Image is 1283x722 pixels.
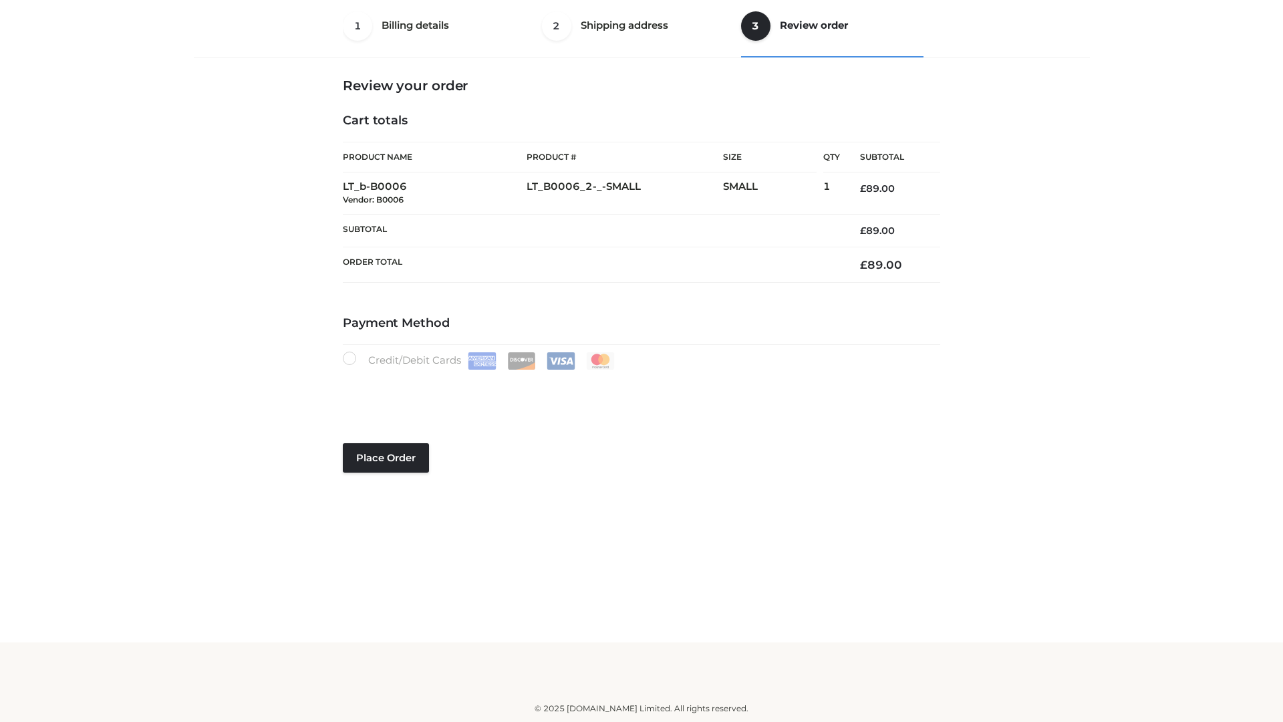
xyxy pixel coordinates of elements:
th: Product # [527,142,723,172]
th: Subtotal [840,142,940,172]
button: Place order [343,443,429,473]
th: Product Name [343,142,527,172]
img: Mastercard [586,352,615,370]
td: LT_b-B0006 [343,172,527,215]
label: Credit/Debit Cards [343,352,616,370]
bdi: 89.00 [860,225,895,237]
th: Size [723,142,817,172]
td: SMALL [723,172,823,215]
h4: Payment Method [343,316,940,331]
img: Visa [547,352,575,370]
div: © 2025 [DOMAIN_NAME] Limited. All rights reserved. [198,702,1085,715]
h4: Cart totals [343,114,940,128]
td: LT_B0006_2-_-SMALL [527,172,723,215]
bdi: 89.00 [860,258,902,271]
bdi: 89.00 [860,183,895,195]
th: Order Total [343,247,840,283]
h3: Review your order [343,78,940,94]
img: Discover [507,352,536,370]
td: 1 [823,172,840,215]
th: Subtotal [343,214,840,247]
th: Qty [823,142,840,172]
span: £ [860,183,866,195]
span: £ [860,225,866,237]
small: Vendor: B0006 [343,195,404,205]
iframe: Secure payment input frame [340,367,938,416]
img: Amex [468,352,496,370]
span: £ [860,258,867,271]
